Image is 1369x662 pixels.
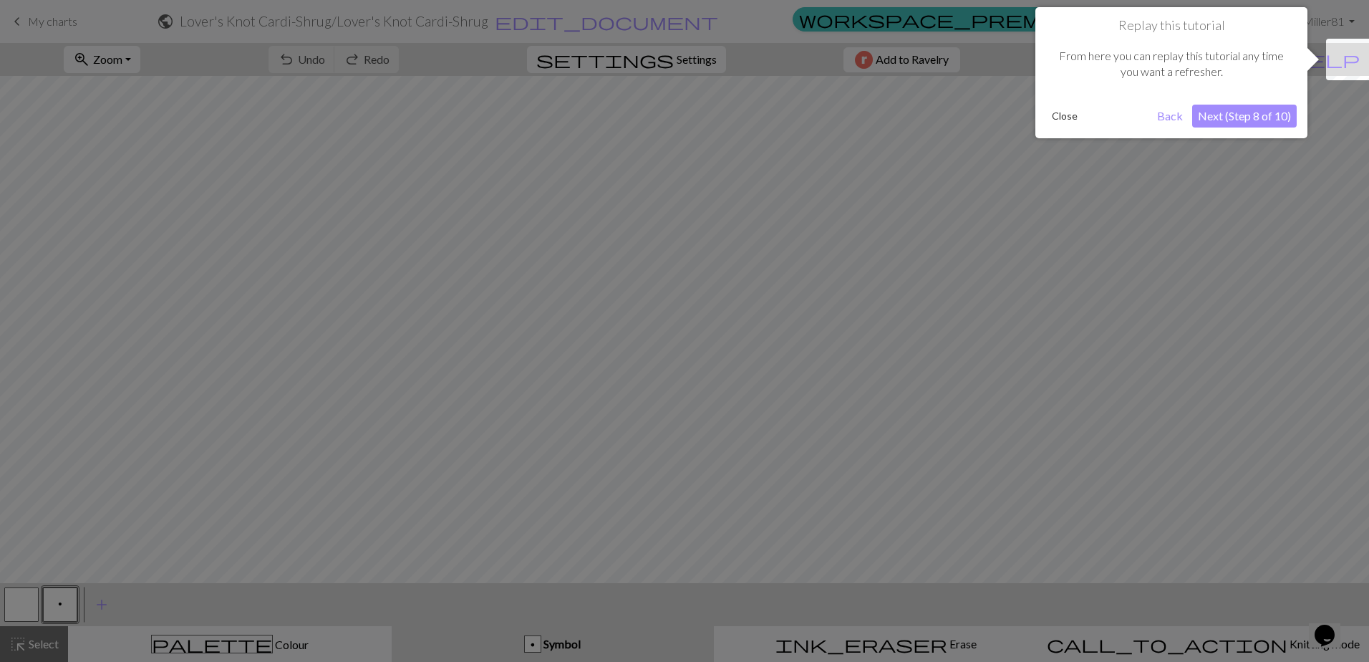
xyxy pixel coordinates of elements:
[1035,7,1307,138] div: Replay this tutorial
[1151,105,1189,128] button: Back
[1192,105,1297,128] button: Next (Step 8 of 10)
[1046,18,1297,34] h1: Replay this tutorial
[1046,105,1083,127] button: Close
[1046,34,1297,95] div: From here you can replay this tutorial any time you want a refresher.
